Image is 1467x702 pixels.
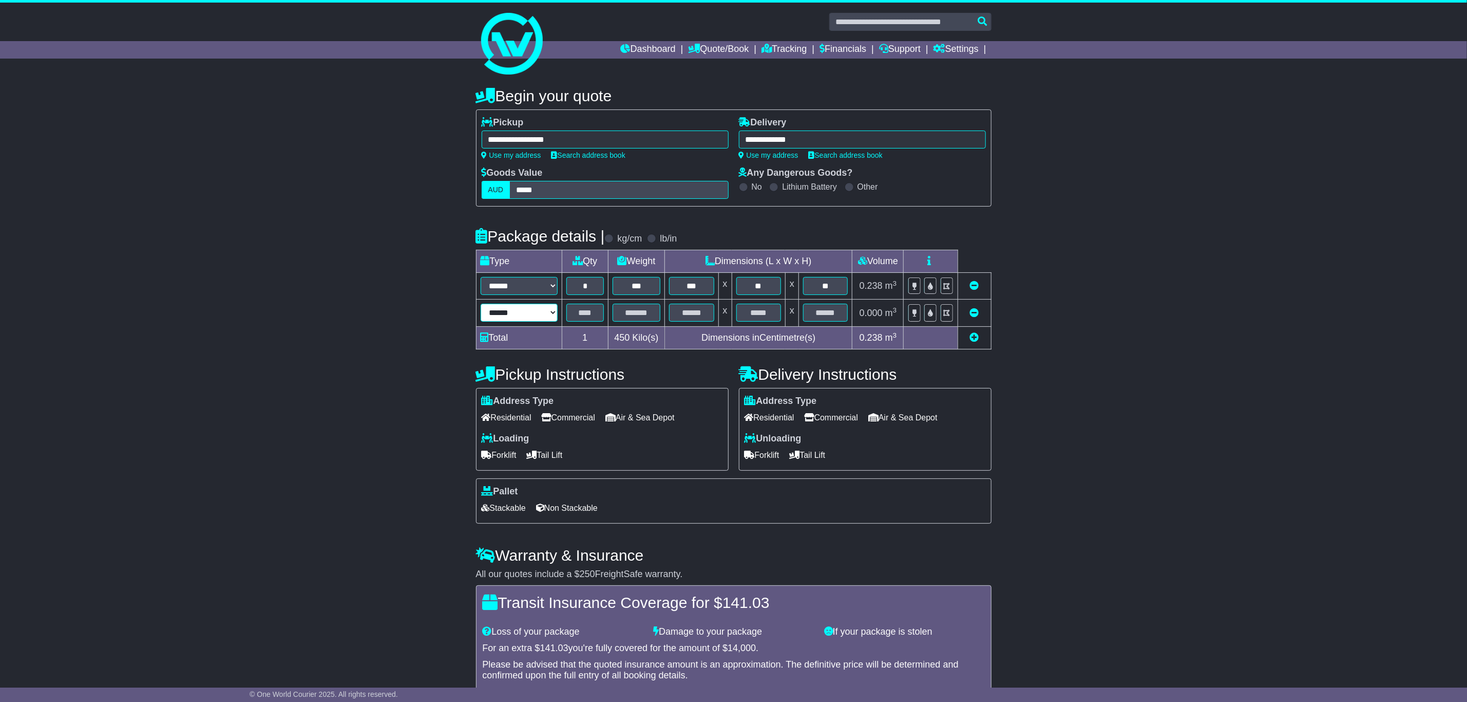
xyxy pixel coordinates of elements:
[885,308,897,318] span: m
[605,410,675,426] span: Air & Sea Depot
[718,300,732,327] td: x
[805,410,858,426] span: Commercial
[476,366,729,383] h4: Pickup Instructions
[893,306,897,314] sup: 3
[728,643,756,653] span: 14,000
[562,250,608,273] td: Qty
[617,233,642,245] label: kg/cm
[482,486,518,497] label: Pallet
[540,643,568,653] span: 141.03
[860,308,883,318] span: 0.000
[752,182,762,192] label: No
[476,327,562,349] td: Total
[785,300,798,327] td: x
[809,151,883,159] a: Search address book
[482,168,543,179] label: Goods Value
[665,250,852,273] td: Dimensions (L x W x H)
[852,250,904,273] td: Volume
[483,659,985,681] div: Please be advised that the quoted insurance amount is an approximation. The definitive price will...
[782,182,837,192] label: Lithium Battery
[970,281,979,291] a: Remove this item
[739,151,798,159] a: Use my address
[483,687,985,698] div: Dangerous Goods will lead to an additional loading on top of this.
[476,569,992,580] div: All our quotes include a $ FreightSafe warranty.
[608,327,665,349] td: Kilo(s)
[476,228,605,245] h4: Package details |
[482,500,526,516] span: Stackable
[562,327,608,349] td: 1
[761,41,807,59] a: Tracking
[718,273,732,300] td: x
[483,643,985,654] div: For an extra $ you're fully covered for the amount of $ .
[482,181,510,199] label: AUD
[482,447,517,463] span: Forklift
[893,331,897,339] sup: 3
[551,151,625,159] a: Search address book
[885,281,897,291] span: m
[476,250,562,273] td: Type
[885,332,897,343] span: m
[722,594,770,611] span: 141.03
[739,117,787,128] label: Delivery
[665,327,852,349] td: Dimensions in Centimetre(s)
[542,410,595,426] span: Commercial
[785,273,798,300] td: x
[879,41,921,59] a: Support
[819,626,990,638] div: If your package is stolen
[482,433,529,445] label: Loading
[739,168,853,179] label: Any Dangerous Goods?
[648,626,819,638] div: Damage to your package
[745,396,817,407] label: Address Type
[820,41,866,59] a: Financials
[660,233,677,245] label: lb/in
[482,410,531,426] span: Residential
[790,447,826,463] span: Tail Lift
[860,281,883,291] span: 0.238
[476,547,992,564] h4: Warranty & Insurance
[688,41,749,59] a: Quote/Book
[739,366,992,383] h4: Delivery Instructions
[858,182,878,192] label: Other
[745,433,802,445] label: Unloading
[476,87,992,104] h4: Begin your quote
[860,332,883,343] span: 0.238
[482,396,554,407] label: Address Type
[527,447,563,463] span: Tail Lift
[478,626,649,638] div: Loss of your package
[933,41,979,59] a: Settings
[482,117,524,128] label: Pickup
[580,569,595,579] span: 250
[868,410,938,426] span: Air & Sea Depot
[621,41,676,59] a: Dashboard
[745,447,779,463] span: Forklift
[482,151,541,159] a: Use my address
[615,332,630,343] span: 450
[536,500,598,516] span: Non Stackable
[893,280,897,287] sup: 3
[970,308,979,318] a: Remove this item
[250,690,398,698] span: © One World Courier 2025. All rights reserved.
[970,332,979,343] a: Add new item
[745,410,794,426] span: Residential
[608,250,665,273] td: Weight
[483,594,985,611] h4: Transit Insurance Coverage for $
